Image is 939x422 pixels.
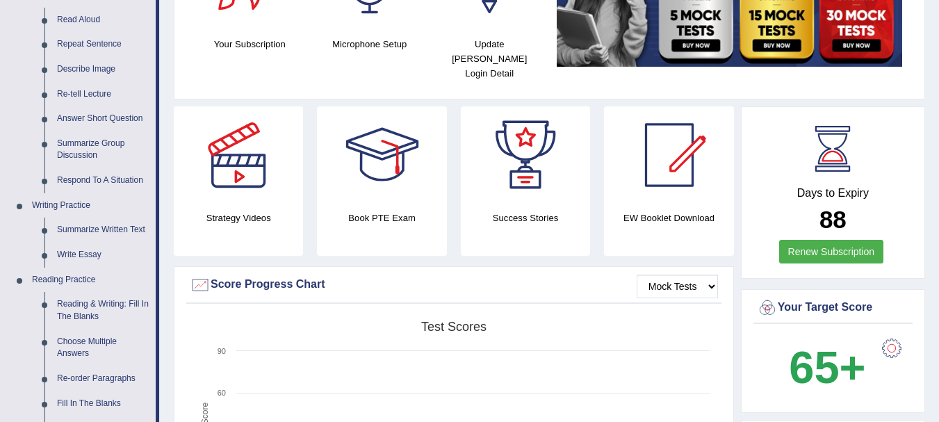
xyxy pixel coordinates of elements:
[174,211,303,225] h4: Strategy Videos
[51,243,156,268] a: Write Essay
[51,168,156,193] a: Respond To A Situation
[218,347,226,355] text: 90
[51,32,156,57] a: Repeat Sentence
[51,106,156,131] a: Answer Short Question
[757,298,909,318] div: Your Target Score
[51,366,156,391] a: Re-order Paragraphs
[757,187,909,200] h4: Days to Expiry
[51,82,156,107] a: Re-tell Lecture
[51,330,156,366] a: Choose Multiple Answers
[436,37,543,81] h4: Update [PERSON_NAME] Login Detail
[51,57,156,82] a: Describe Image
[779,240,884,263] a: Renew Subscription
[461,211,590,225] h4: Success Stories
[190,275,718,295] div: Score Progress Chart
[421,320,487,334] tspan: Test scores
[51,131,156,168] a: Summarize Group Discussion
[51,292,156,329] a: Reading & Writing: Fill In The Blanks
[26,268,156,293] a: Reading Practice
[218,389,226,397] text: 60
[26,193,156,218] a: Writing Practice
[51,218,156,243] a: Summarize Written Text
[819,206,847,233] b: 88
[317,37,423,51] h4: Microphone Setup
[789,342,865,393] b: 65+
[317,211,446,225] h4: Book PTE Exam
[197,37,303,51] h4: Your Subscription
[51,391,156,416] a: Fill In The Blanks
[51,8,156,33] a: Read Aloud
[604,211,733,225] h4: EW Booklet Download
